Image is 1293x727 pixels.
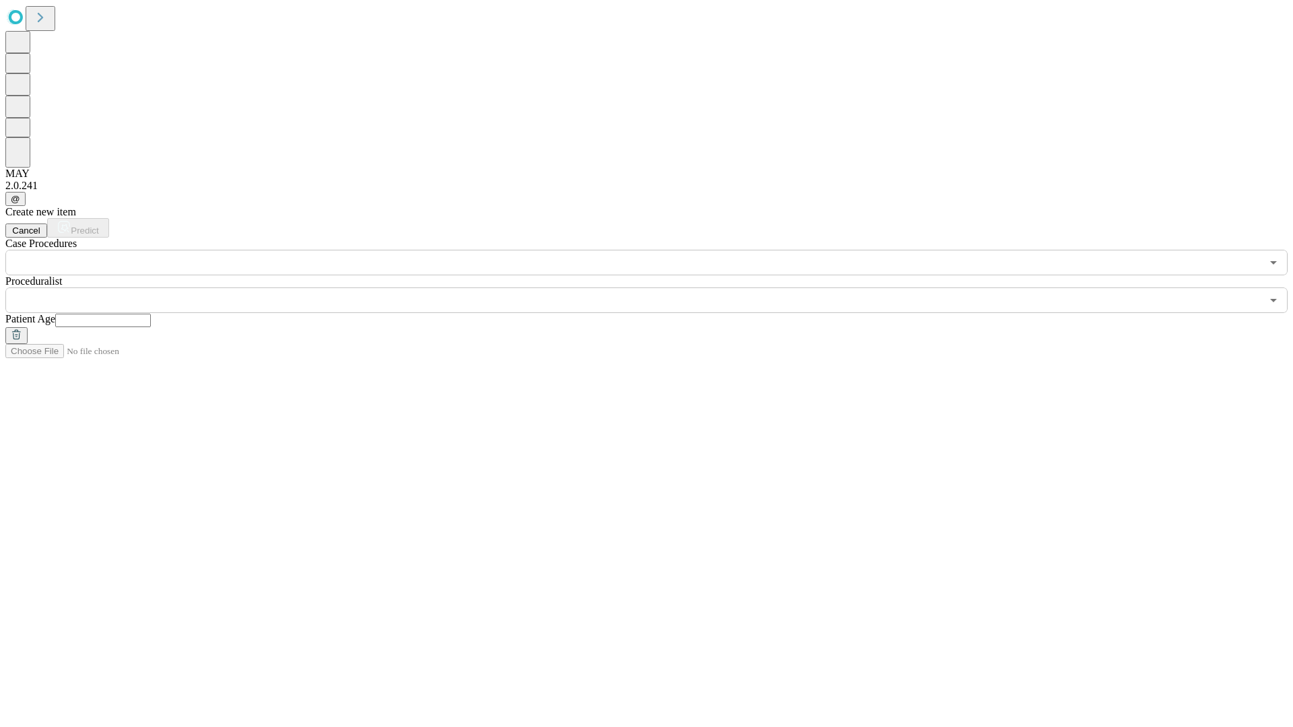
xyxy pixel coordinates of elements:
[71,226,98,236] span: Predict
[5,180,1288,192] div: 2.0.241
[47,218,109,238] button: Predict
[11,194,20,204] span: @
[5,192,26,206] button: @
[5,168,1288,180] div: MAY
[1264,291,1283,310] button: Open
[5,206,76,217] span: Create new item
[5,313,55,324] span: Patient Age
[5,238,77,249] span: Scheduled Procedure
[1264,253,1283,272] button: Open
[5,275,62,287] span: Proceduralist
[12,226,40,236] span: Cancel
[5,223,47,238] button: Cancel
